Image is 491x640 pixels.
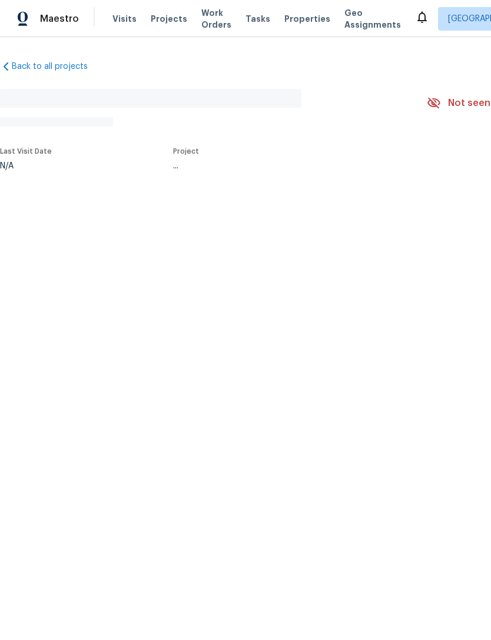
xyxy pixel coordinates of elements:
[173,148,199,155] span: Project
[245,15,270,23] span: Tasks
[40,13,79,25] span: Maestro
[284,13,330,25] span: Properties
[151,13,187,25] span: Projects
[112,13,137,25] span: Visits
[173,162,399,170] div: ...
[344,7,401,31] span: Geo Assignments
[201,7,231,31] span: Work Orders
